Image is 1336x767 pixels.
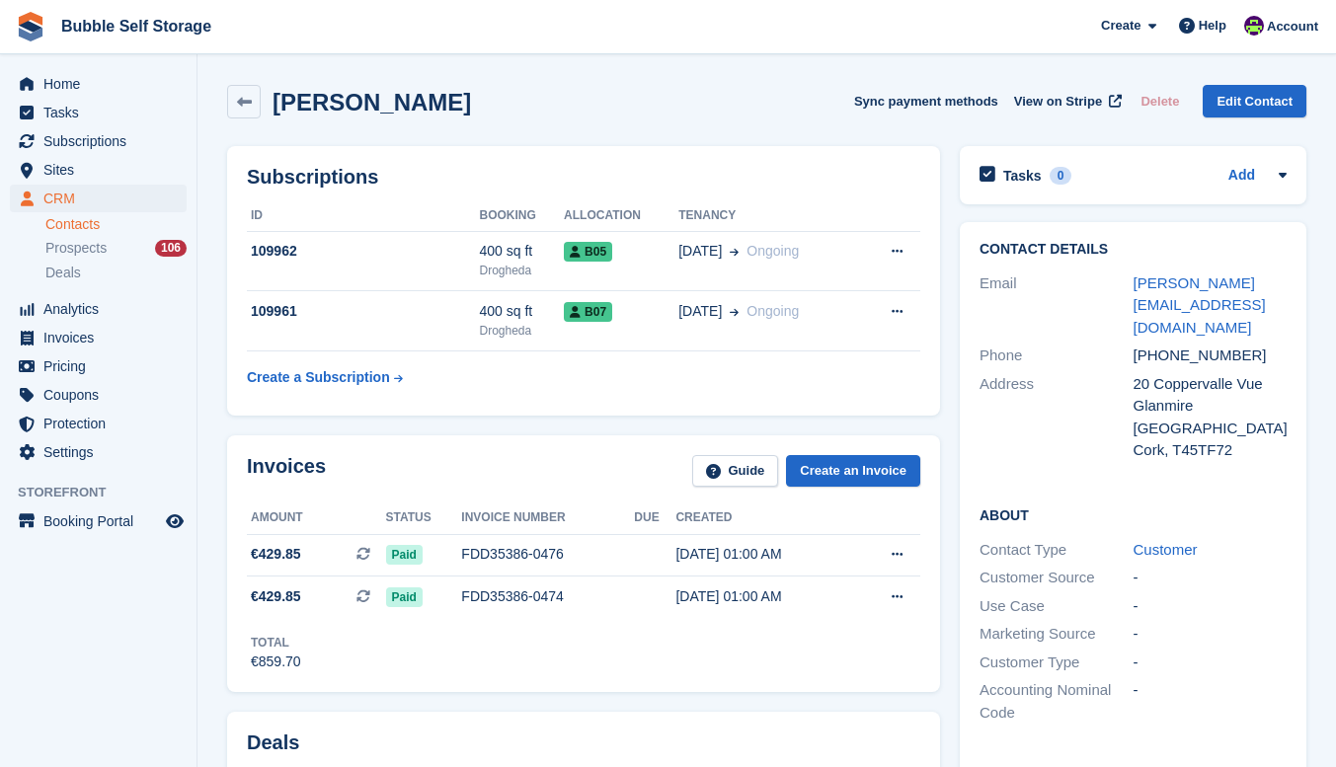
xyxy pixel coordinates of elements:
[247,200,479,232] th: ID
[634,502,675,534] th: Due
[747,243,799,259] span: Ongoing
[675,586,851,607] div: [DATE] 01:00 AM
[479,301,564,322] div: 400 sq ft
[155,240,187,257] div: 106
[1134,418,1288,440] div: [GEOGRAPHIC_DATA]
[386,587,423,607] span: Paid
[854,85,998,117] button: Sync payment methods
[251,634,301,652] div: Total
[1134,595,1288,618] div: -
[43,127,162,155] span: Subscriptions
[1003,167,1042,185] h2: Tasks
[10,156,187,184] a: menu
[10,438,187,466] a: menu
[247,301,479,322] div: 109961
[980,345,1134,367] div: Phone
[1134,623,1288,646] div: -
[10,381,187,409] a: menu
[1134,439,1288,462] div: Cork, T45TF72
[1006,85,1126,117] a: View on Stripe
[564,242,612,262] span: B05
[386,502,462,534] th: Status
[675,502,851,534] th: Created
[45,263,187,283] a: Deals
[1014,92,1102,112] span: View on Stripe
[1134,652,1288,674] div: -
[678,241,722,262] span: [DATE]
[43,381,162,409] span: Coupons
[43,507,162,535] span: Booking Portal
[1134,395,1288,418] div: Glanmire
[1199,16,1226,36] span: Help
[1050,167,1072,185] div: 0
[980,373,1134,462] div: Address
[43,410,162,437] span: Protection
[10,127,187,155] a: menu
[678,200,858,232] th: Tenancy
[479,262,564,279] div: Drogheda
[43,185,162,212] span: CRM
[1228,165,1255,188] a: Add
[980,242,1287,258] h2: Contact Details
[43,352,162,380] span: Pricing
[251,544,301,565] span: €429.85
[1134,274,1266,336] a: [PERSON_NAME][EMAIL_ADDRESS][DOMAIN_NAME]
[386,545,423,565] span: Paid
[786,455,920,488] a: Create an Invoice
[678,301,722,322] span: [DATE]
[43,438,162,466] span: Settings
[43,70,162,98] span: Home
[980,272,1134,340] div: Email
[980,652,1134,674] div: Customer Type
[43,295,162,323] span: Analytics
[10,70,187,98] a: menu
[1134,541,1198,558] a: Customer
[247,166,920,189] h2: Subscriptions
[1267,17,1318,37] span: Account
[747,303,799,319] span: Ongoing
[251,652,301,672] div: €859.70
[45,215,187,234] a: Contacts
[43,99,162,126] span: Tasks
[16,12,45,41] img: stora-icon-8386f47178a22dfd0bd8f6a31ec36ba5ce8667c1dd55bd0f319d3a0aa187defe.svg
[479,241,564,262] div: 400 sq ft
[247,502,386,534] th: Amount
[564,200,678,232] th: Allocation
[1134,345,1288,367] div: [PHONE_NUMBER]
[1133,85,1187,117] button: Delete
[1134,567,1288,589] div: -
[980,539,1134,562] div: Contact Type
[980,504,1287,524] h2: About
[10,352,187,380] a: menu
[10,99,187,126] a: menu
[10,295,187,323] a: menu
[461,544,634,565] div: FDD35386-0476
[163,509,187,533] a: Preview store
[45,238,187,259] a: Prospects 106
[53,10,219,42] a: Bubble Self Storage
[247,359,403,396] a: Create a Subscription
[479,200,564,232] th: Booking
[43,156,162,184] span: Sites
[45,264,81,282] span: Deals
[251,586,301,607] span: €429.85
[1101,16,1140,36] span: Create
[45,239,107,258] span: Prospects
[461,586,634,607] div: FDD35386-0474
[10,507,187,535] a: menu
[980,567,1134,589] div: Customer Source
[980,679,1134,724] div: Accounting Nominal Code
[980,595,1134,618] div: Use Case
[675,544,851,565] div: [DATE] 01:00 AM
[1134,679,1288,724] div: -
[479,322,564,340] div: Drogheda
[1203,85,1306,117] a: Edit Contact
[247,731,299,754] h2: Deals
[273,89,471,115] h2: [PERSON_NAME]
[247,241,479,262] div: 109962
[43,324,162,351] span: Invoices
[1244,16,1264,36] img: Tom Gilmore
[10,324,187,351] a: menu
[247,455,326,488] h2: Invoices
[692,455,779,488] a: Guide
